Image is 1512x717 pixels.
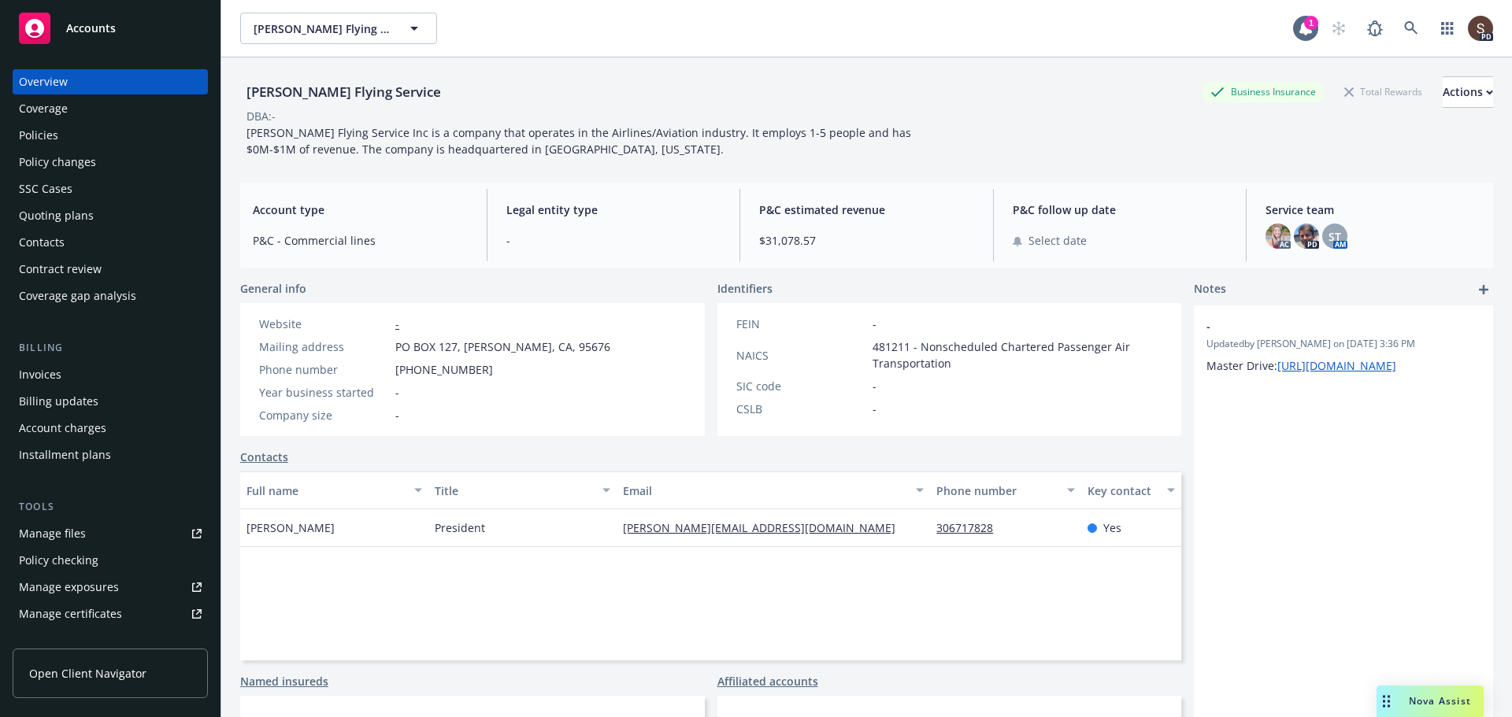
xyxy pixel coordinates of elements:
button: Key contact [1081,471,1181,509]
a: Accounts [13,6,208,50]
a: Contacts [13,230,208,255]
button: Title [428,471,617,509]
div: Policy changes [19,150,96,175]
img: photo [1468,16,1493,41]
a: Coverage [13,96,208,121]
img: photo [1294,224,1319,249]
div: Tools [13,499,208,515]
div: Drag to move [1377,686,1396,717]
span: Open Client Navigator [29,665,146,682]
div: Manage claims [19,628,98,653]
a: Report a Bug [1359,13,1391,44]
div: Installment plans [19,442,111,468]
span: Identifiers [717,280,773,297]
a: Search [1395,13,1427,44]
span: Updated by [PERSON_NAME] on [DATE] 3:36 PM [1206,337,1480,351]
p: Master Drive: [1206,357,1480,374]
div: Key contact [1088,482,1158,499]
a: Contacts [240,449,288,465]
span: P&C - Commercial lines [253,232,468,249]
div: Coverage gap analysis [19,283,136,309]
a: Named insureds [240,673,328,689]
span: Legal entity type [506,201,721,218]
button: Nova Assist [1377,686,1484,717]
a: Invoices [13,362,208,387]
a: Switch app [1432,13,1463,44]
a: Manage claims [13,628,208,653]
span: [PERSON_NAME] [246,519,335,536]
div: FEIN [736,316,866,332]
button: [PERSON_NAME] Flying Service [240,13,437,44]
div: [PERSON_NAME] Flying Service [240,82,447,102]
a: Manage files [13,521,208,546]
span: [PERSON_NAME] Flying Service [254,20,390,37]
a: Coverage gap analysis [13,283,208,309]
a: Contract review [13,257,208,282]
div: Contract review [19,257,102,282]
span: - [873,401,876,417]
div: Title [435,482,593,499]
span: P&C estimated revenue [759,201,974,218]
div: Full name [246,482,405,499]
a: Policy changes [13,150,208,175]
div: Year business started [259,384,389,401]
div: Phone number [936,482,1057,499]
div: Quoting plans [19,203,94,228]
span: P&C follow up date [1013,201,1228,218]
div: CSLB [736,401,866,417]
a: [URL][DOMAIN_NAME] [1277,358,1396,373]
span: Notes [1194,280,1226,299]
span: PO BOX 127, [PERSON_NAME], CA, 95676 [395,338,610,355]
span: President [435,519,485,536]
a: Start snowing [1323,13,1354,44]
div: SSC Cases [19,176,72,201]
div: Billing updates [19,389,98,414]
div: Policy checking [19,548,98,573]
span: - [506,232,721,249]
span: Nova Assist [1409,694,1471,708]
div: NAICS [736,347,866,364]
a: Policy checking [13,548,208,573]
a: add [1474,280,1493,299]
a: Overview [13,69,208,94]
button: Full name [240,471,428,509]
a: Manage exposures [13,575,208,600]
span: 481211 - Nonscheduled Chartered Passenger Air Transportation [873,338,1163,371]
a: - [395,316,399,331]
a: 306717828 [936,520,1006,535]
span: - [873,316,876,332]
a: SSC Cases [13,176,208,201]
span: ST [1329,228,1341,245]
div: Email [623,482,906,499]
span: Accounts [66,22,116,35]
div: Billing [13,340,208,356]
button: Email [617,471,930,509]
span: Account type [253,201,468,218]
div: Coverage [19,96,68,121]
span: - [1206,318,1440,334]
span: $31,078.57 [759,232,974,249]
a: [PERSON_NAME][EMAIL_ADDRESS][DOMAIN_NAME] [623,520,908,535]
div: Mailing address [259,338,389,355]
div: Manage files [19,521,86,546]
div: Phone number [259,361,389,378]
a: Billing updates [13,389,208,414]
a: Installment plans [13,442,208,468]
div: Manage exposures [19,575,119,600]
div: Company size [259,407,389,423]
span: Service team [1266,201,1480,218]
div: Total Rewards [1336,82,1430,102]
a: Account charges [13,416,208,441]
div: Account charges [19,416,106,441]
div: Business Insurance [1203,82,1324,102]
div: -Updatedby [PERSON_NAME] on [DATE] 3:36 PMMaster Drive:[URL][DOMAIN_NAME] [1194,305,1493,386]
span: - [395,384,399,401]
span: [PERSON_NAME] Flying Service Inc is a company that operates in the Airlines/Aviation industry. It... [246,125,914,157]
a: Manage certificates [13,601,208,626]
span: Select date [1028,232,1087,249]
div: Manage certificates [19,601,122,626]
div: SIC code [736,378,866,394]
button: Phone number [930,471,1080,509]
div: Overview [19,69,68,94]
